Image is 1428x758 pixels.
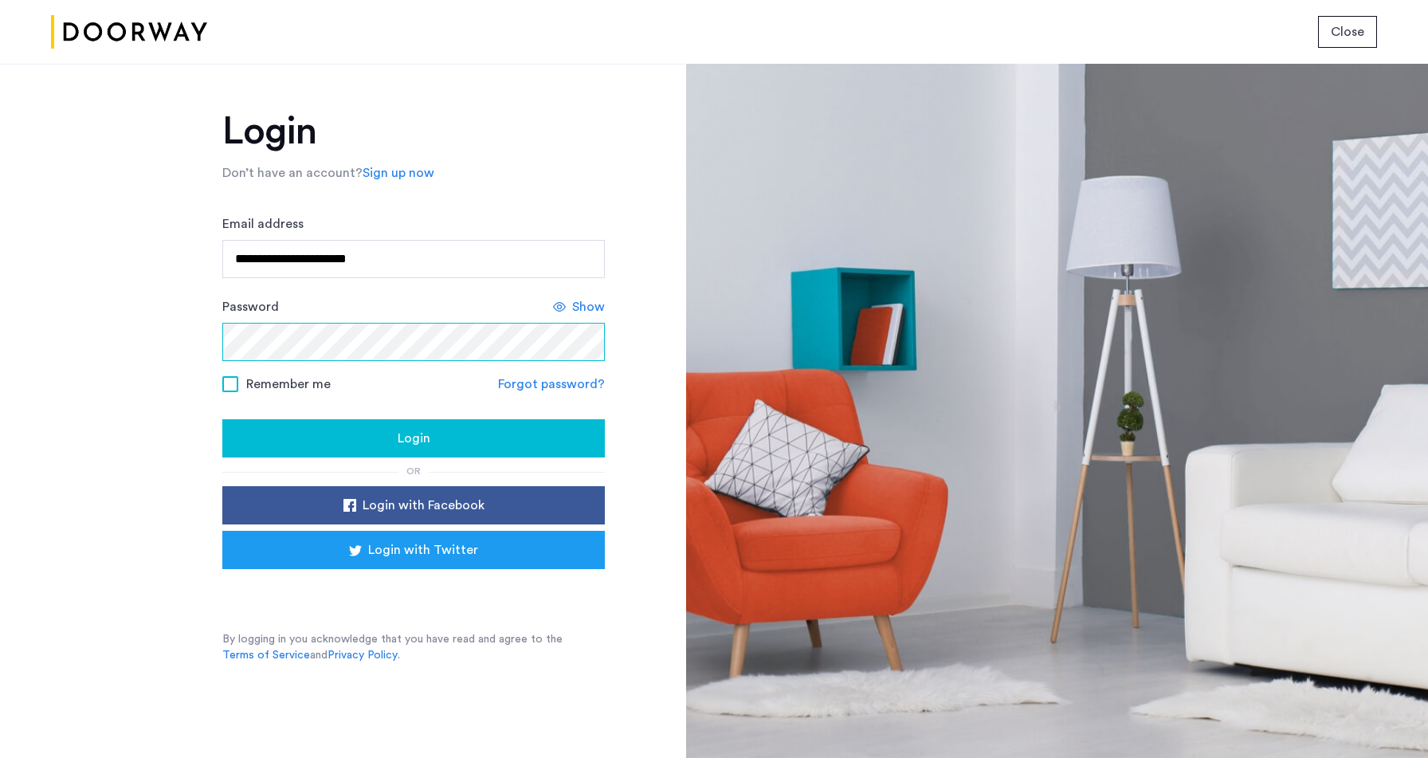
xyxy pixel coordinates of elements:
span: Login with Twitter [368,540,478,560]
button: button [222,531,605,569]
span: Don’t have an account? [222,167,363,179]
span: Login [398,429,430,448]
a: Sign up now [363,163,434,183]
button: button [1318,16,1377,48]
iframe: Sign in with Google Button [246,574,581,609]
button: button [222,486,605,524]
span: or [406,466,421,476]
a: Privacy Policy [328,647,398,663]
label: Email address [222,214,304,234]
span: Login with Facebook [363,496,484,515]
h1: Login [222,112,605,151]
span: Remember me [246,375,331,394]
button: button [222,419,605,458]
p: By logging in you acknowledge that you have read and agree to the and . [222,631,605,663]
span: Close [1331,22,1364,41]
img: logo [51,2,207,62]
a: Forgot password? [498,375,605,394]
span: Show [572,297,605,316]
a: Terms of Service [222,647,310,663]
label: Password [222,297,279,316]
